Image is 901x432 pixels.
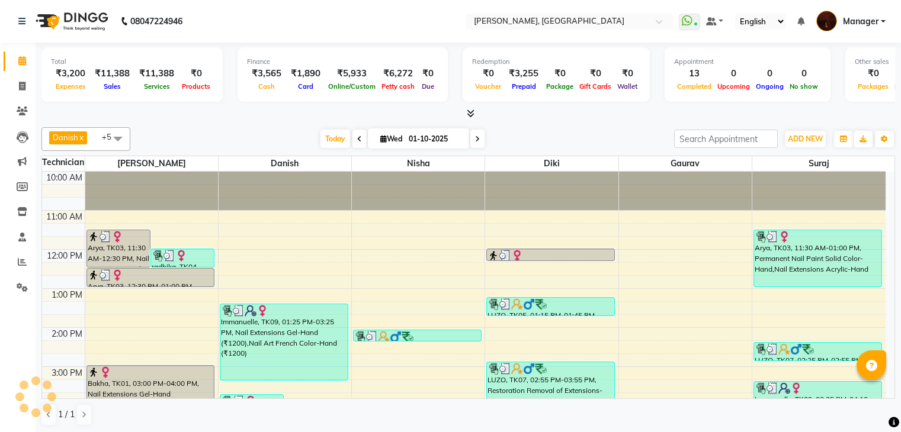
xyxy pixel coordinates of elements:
div: Bakha, TK01, 03:00 PM-04:00 PM, Nail Extensions Gel-Hand [87,366,214,402]
div: Appointment [674,57,821,67]
div: ₹0 [543,67,576,80]
iframe: chat widget [851,385,889,420]
span: 1 / 1 [58,408,75,421]
div: LUZO, TK05, 01:15 PM-01:45 PM, Restoration Removal of Extensions-Hand (₹500) [487,298,614,315]
div: ₹1,890 [286,67,325,80]
div: LUZO, TK07, 02:05 PM-02:25 PM, [PERSON_NAME] (₹500) [354,330,481,341]
div: Finance [247,57,438,67]
div: ₹3,200 [51,67,90,80]
span: Online/Custom [325,82,379,91]
div: Arya, TK03, 11:30 AM-12:30 PM, Nail Extensions Acrylic-Hand [87,230,150,267]
span: [PERSON_NAME] [85,156,218,171]
div: 0 [753,67,787,80]
div: 10:00 AM [44,172,85,184]
span: Ongoing [753,82,787,91]
span: Upcoming [714,82,753,91]
div: radhika, TK04, 12:00 PM-12:30 PM, Restoration Removal of Nail Paint-Hand [151,249,214,267]
div: 0 [787,67,821,80]
span: Completed [674,82,714,91]
span: Nisha [352,156,485,171]
span: Services [141,82,173,91]
div: ₹0 [614,67,640,80]
button: ADD NEW [785,131,826,147]
div: ₹0 [855,67,892,80]
span: Due [419,82,437,91]
input: 2025-10-01 [405,130,464,148]
div: ₹0 [472,67,504,80]
div: ₹0 [418,67,438,80]
span: Sales [101,82,124,91]
div: Immanuelle, TK09, 03:25 PM-04:10 PM, Permanent Nail Paint Solid Color-Hand (₹700),Nail Art Glitte... [754,382,881,409]
span: Products [179,82,213,91]
span: Prepaid [509,82,539,91]
span: Wallet [614,82,640,91]
div: Immanuelle, TK09, 01:25 PM-03:25 PM, Nail Extensions Gel-Hand (₹1200),Nail Art French Color-Hand ... [220,304,348,380]
div: ₹11,388 [134,67,179,80]
div: Arya, TK03, 11:30 AM-01:00 PM, Permanent Nail Paint Solid Color-Hand,Nail Extensions Acrylic-Hand [754,230,881,286]
span: Voucher [472,82,504,91]
span: Today [320,130,350,148]
div: ₹3,255 [504,67,543,80]
span: No show [787,82,821,91]
span: Gift Cards [576,82,614,91]
span: Diki [485,156,618,171]
span: +5 [102,132,120,141]
input: Search Appointment [674,130,778,148]
div: ₹5,933 [325,67,379,80]
span: Manager [843,15,878,28]
b: 08047224946 [130,5,182,38]
div: ₹3,565 [247,67,286,80]
img: Manager [816,11,837,31]
div: ₹6,272 [379,67,418,80]
span: Danish [219,156,351,171]
div: Arya, TK03, 12:30 PM-01:00 PM, Permanent Nail Paint Solid Color-Hand [87,269,214,286]
span: Gaurav [619,156,752,171]
div: 2:00 PM [49,328,85,340]
div: Total [51,57,213,67]
div: ₹0 [576,67,614,80]
a: x [78,133,84,142]
div: Redemption [472,57,640,67]
span: ADD NEW [788,134,823,143]
div: 11:00 AM [44,211,85,223]
div: 0 [714,67,753,80]
span: Cash [255,82,278,91]
div: 1:00 PM [49,289,85,301]
img: logo [30,5,111,38]
div: Technician [42,156,85,169]
span: Danish [53,133,78,142]
div: ₹11,388 [90,67,134,80]
div: LUZO, TK07, 02:25 PM-02:55 PM, Permanent Nail Paint Solid Color-Hand (₹700) [754,343,881,360]
div: ₹0 [179,67,213,80]
span: Packages [855,82,892,91]
span: Expenses [53,82,89,91]
span: Package [543,82,576,91]
div: 13 [674,67,714,80]
span: suraj [752,156,886,171]
span: Wed [377,134,405,143]
div: 3:00 PM [49,367,85,379]
div: radhika, TK04, 12:00 PM-12:20 PM, Restoration Removal of Nail Paint-Hand (₹300) [487,249,614,260]
span: Petty cash [379,82,418,91]
div: 12:00 PM [44,250,85,262]
div: LUZO, TK07, 02:55 PM-03:55 PM, Restoration Removal of Extensions-Hand (₹500),Permanent Nail Paint... [487,362,614,399]
span: Card [295,82,316,91]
